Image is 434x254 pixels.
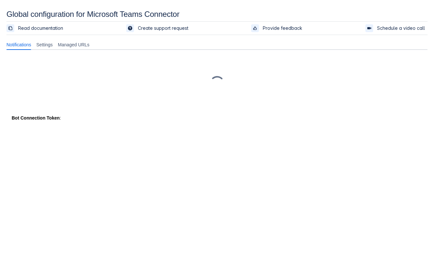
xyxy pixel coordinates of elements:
a: Schedule a video call [365,24,428,32]
span: documentation [8,26,13,31]
span: Managed URLs [58,41,89,48]
span: Notifications [6,41,31,48]
span: Read documentation [18,25,63,31]
a: Read documentation [6,24,66,32]
div: Global configuration for Microsoft Teams Connector [6,10,428,19]
span: feedback [252,26,258,31]
strong: Bot Connection Token [12,115,60,121]
span: Schedule a video call [377,25,425,31]
a: Create support request [126,24,191,32]
span: videoCall [367,26,372,31]
div: : [12,115,422,121]
span: Settings [36,41,53,48]
a: Provide feedback [251,24,305,32]
span: Create support request [138,25,188,31]
span: support [128,26,133,31]
span: Provide feedback [263,25,302,31]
